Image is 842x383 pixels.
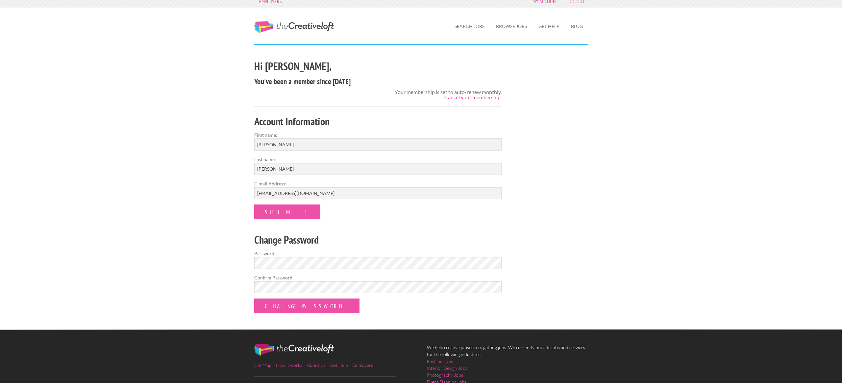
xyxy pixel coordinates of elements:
[444,94,502,100] a: Cancel your membership.
[254,114,502,129] h2: Account Information
[427,358,453,365] a: Fashion Jobs
[491,19,532,34] a: Browse Jobs
[254,362,271,368] a: Site Map
[395,89,502,100] div: Your membership is set to auto-renew monthly.
[254,59,502,74] h2: Hi [PERSON_NAME],
[276,362,302,368] a: How it works
[254,299,359,313] input: Change Password
[427,365,467,371] a: Interior Design Jobs
[566,19,588,34] a: Blog
[254,132,502,138] label: First name:
[254,232,502,247] h2: Change Password
[254,76,502,87] h4: You've been a member since [DATE]
[533,19,565,34] a: Get Help
[330,362,348,368] a: Get Help
[307,362,326,368] a: About Us
[254,180,502,187] label: E-mail Address:
[254,344,334,356] img: The Creative Loft
[254,21,334,33] a: The Creative Loft
[352,362,373,368] a: Employers
[427,371,463,378] a: Photography Jobs
[254,204,320,219] input: Submit
[449,19,490,34] a: Search Jobs
[254,156,502,163] label: Last name:
[254,274,502,281] label: Confirm Password:
[254,250,502,257] label: Password:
